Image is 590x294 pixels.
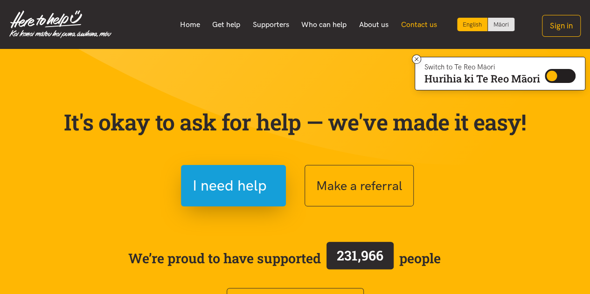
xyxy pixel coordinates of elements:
div: Current language [457,18,488,31]
a: Contact us [395,15,443,34]
a: 231,966 [321,240,399,276]
p: Hurihia ki Te Reo Māori [424,75,540,83]
a: Who can help [295,15,353,34]
span: I need help [193,174,267,198]
a: Home [174,15,206,34]
p: Switch to Te Reo Māori [424,64,540,70]
button: Sign in [542,15,581,37]
a: Switch to Te Reo Māori [488,18,514,31]
img: Home [9,10,111,38]
div: Language toggle [457,18,515,31]
p: It's okay to ask for help — we've made it easy! [62,109,528,136]
a: Get help [206,15,247,34]
span: 231,966 [337,246,383,264]
button: Make a referral [305,165,414,206]
button: I need help [181,165,286,206]
a: Supporters [246,15,295,34]
span: We’re proud to have supported people [128,240,441,276]
a: About us [353,15,395,34]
